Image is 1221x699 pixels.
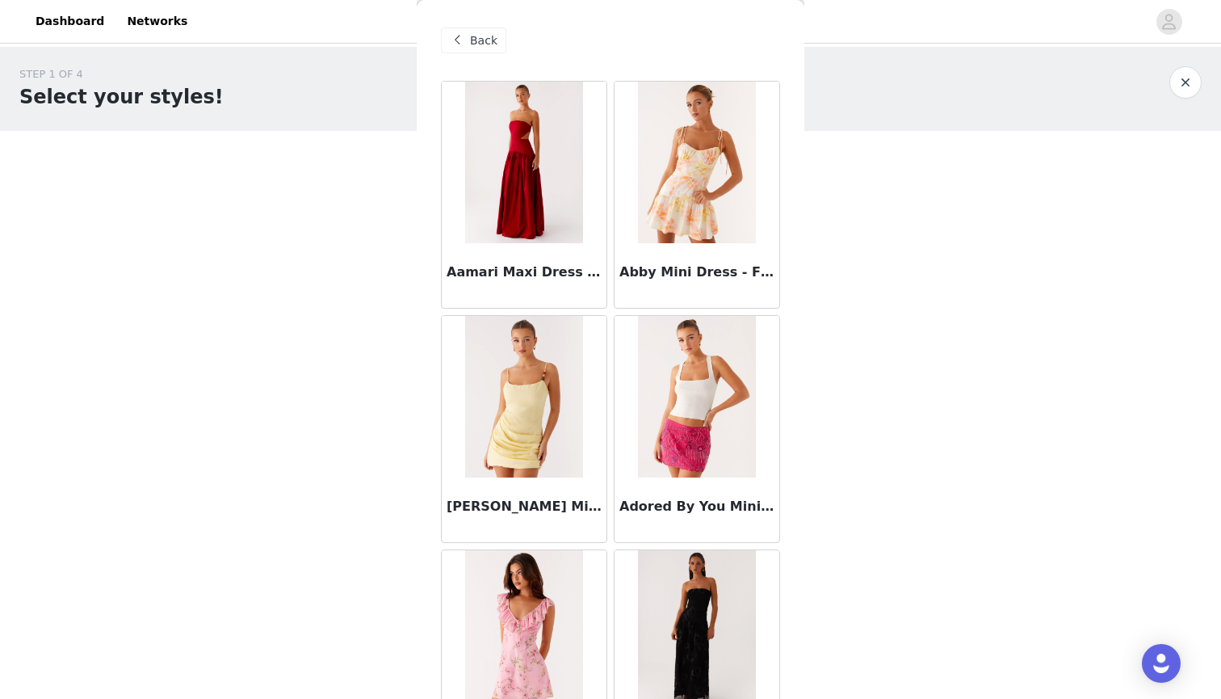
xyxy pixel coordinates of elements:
[638,316,755,478] img: Adored By You Mini Skirt - Fuchsia
[19,82,224,112] h1: Select your styles!
[1161,9,1177,35] div: avatar
[447,263,602,282] h3: Aamari Maxi Dress - Red
[26,3,114,40] a: Dashboard
[465,82,582,243] img: Aamari Maxi Dress - Red
[638,82,755,243] img: Abby Mini Dress - Floral Print
[117,3,197,40] a: Networks
[619,263,774,282] h3: Abby Mini Dress - Floral Print
[619,497,774,516] h3: Adored By You Mini Skirt - Fuchsia
[465,316,582,478] img: Adella Mini Dress - Yellow
[470,32,497,49] span: Back
[1142,644,1181,683] div: Open Intercom Messenger
[19,66,224,82] div: STEP 1 OF 4
[447,497,602,516] h3: [PERSON_NAME] Mini Dress - Yellow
